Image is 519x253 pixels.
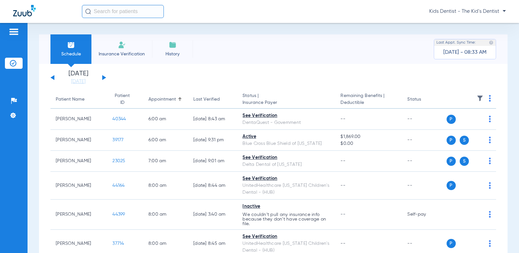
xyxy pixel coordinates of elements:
div: Patient Name [56,96,102,103]
span: -- [340,212,345,217]
div: Delta Dental of [US_STATE] [242,161,330,168]
div: Patient Name [56,96,85,103]
div: Patient ID [112,92,138,106]
div: DentaQuest - Government [242,119,330,126]
div: Last Verified [193,96,232,103]
div: UnitedHealthcare [US_STATE] Children's Dental - (HUB) [242,182,330,196]
span: P [447,157,456,166]
th: Status | [237,90,335,109]
span: Schedule [55,51,86,57]
p: We couldn’t pull any insurance info because they don’t have coverage on file. [242,212,330,226]
td: [DATE] 9:31 PM [188,130,237,151]
img: Schedule [67,41,75,49]
td: [PERSON_NAME] [50,172,107,200]
img: Search Icon [85,9,91,14]
td: 6:00 AM [143,109,188,130]
td: [PERSON_NAME] [50,200,107,230]
div: Blue Cross Blue Shield of [US_STATE] [242,140,330,147]
span: 23025 [112,159,125,163]
img: group-dot-blue.svg [489,95,491,102]
div: Last Verified [193,96,220,103]
div: Appointment [148,96,176,103]
span: Last Appt. Sync Time: [436,39,476,46]
span: Deductible [340,99,397,106]
span: -- [340,117,345,121]
span: $0.00 [340,140,397,147]
img: group-dot-blue.svg [489,137,491,143]
a: [DATE] [59,78,98,85]
span: History [157,51,188,57]
td: [DATE] 3:40 AM [188,200,237,230]
div: Active [242,133,330,140]
span: S [460,157,469,166]
span: -- [340,159,345,163]
img: last sync help info [489,40,493,45]
img: group-dot-blue.svg [489,211,491,218]
div: See Verification [242,233,330,240]
span: 44399 [112,212,125,217]
span: P [447,239,456,248]
td: [DATE] 8:43 AM [188,109,237,130]
div: Patient ID [112,92,132,106]
td: 6:00 AM [143,130,188,151]
th: Status [402,90,446,109]
td: [PERSON_NAME] [50,151,107,172]
span: 39177 [112,138,124,142]
iframe: Chat Widget [486,222,519,253]
img: group-dot-blue.svg [489,182,491,189]
img: filter.svg [477,95,483,102]
span: 40344 [112,117,126,121]
td: Self-pay [402,200,446,230]
img: hamburger-icon [9,28,19,36]
span: -- [340,241,345,246]
div: Inactive [242,203,330,210]
span: Kids Dentist - The Kid's Dentist [429,8,506,15]
td: -- [402,151,446,172]
span: 44164 [112,183,125,188]
img: Manual Insurance Verification [118,41,126,49]
td: -- [402,172,446,200]
td: [DATE] 8:44 AM [188,172,237,200]
span: P [447,115,456,124]
div: See Verification [242,112,330,119]
td: -- [402,130,446,151]
img: group-dot-blue.svg [489,116,491,122]
span: P [447,136,456,145]
td: 8:00 AM [143,172,188,200]
img: group-dot-blue.svg [489,158,491,164]
div: See Verification [242,175,330,182]
img: History [169,41,177,49]
th: Remaining Benefits | [335,90,402,109]
span: P [447,181,456,190]
span: [DATE] - 08:33 AM [443,49,487,56]
td: 7:00 AM [143,151,188,172]
span: Insurance Verification [96,51,147,57]
span: -- [340,183,345,188]
span: $1,869.00 [340,133,397,140]
input: Search for patients [82,5,164,18]
img: Zuub Logo [13,5,36,16]
span: Insurance Payer [242,99,330,106]
li: [DATE] [59,70,98,85]
td: [PERSON_NAME] [50,130,107,151]
span: 37714 [112,241,124,246]
td: [PERSON_NAME] [50,109,107,130]
td: 8:00 AM [143,200,188,230]
td: -- [402,109,446,130]
td: [DATE] 9:01 AM [188,151,237,172]
span: S [460,136,469,145]
div: See Verification [242,154,330,161]
div: Appointment [148,96,183,103]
